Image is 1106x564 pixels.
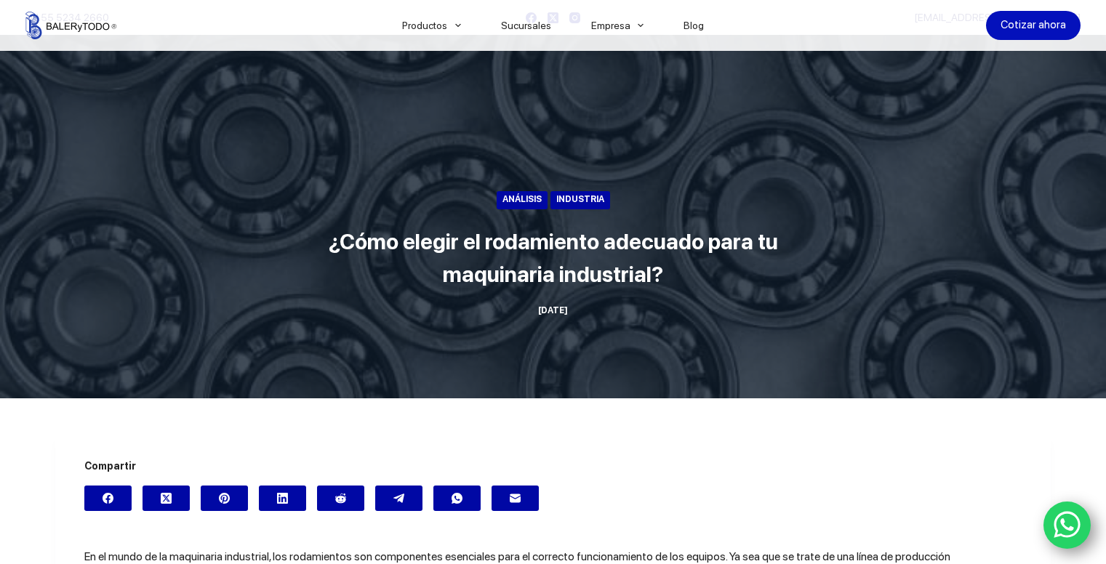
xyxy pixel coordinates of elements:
[201,486,248,511] a: Pinterest
[281,225,826,291] h1: ¿Cómo elegir el rodamiento adecuado para tu maquinaria industrial?
[1043,501,1091,549] a: WhatsApp
[550,191,610,209] a: Industria
[986,11,1081,40] a: Cotizar ahora
[375,486,422,511] a: Telegram
[433,486,481,511] a: WhatsApp
[259,486,306,511] a: LinkedIn
[492,486,539,511] a: Correo electrónico
[538,305,568,315] time: [DATE]
[84,458,1022,475] span: Compartir
[497,191,548,209] a: Análisis
[25,12,116,39] img: Balerytodo
[317,486,364,511] a: Reddit
[84,486,132,511] a: Facebook
[143,486,190,511] a: X (Twitter)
